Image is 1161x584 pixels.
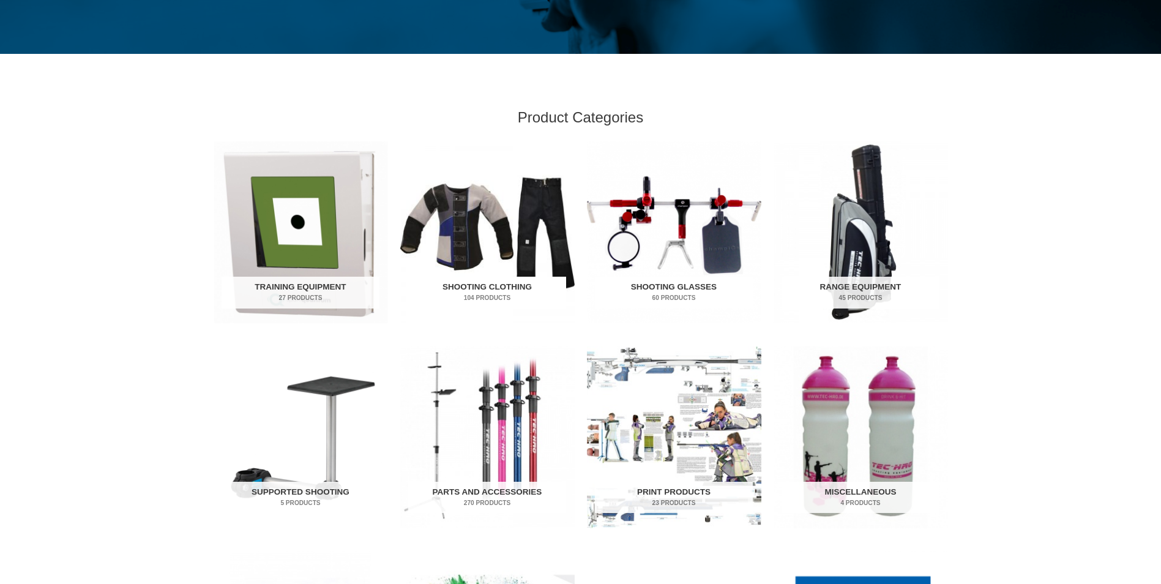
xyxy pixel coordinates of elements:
h2: Shooting Clothing [408,277,566,309]
h2: Shooting Glasses [595,277,753,309]
mark: 27 Products [222,293,379,302]
h2: Supported Shooting [222,482,379,514]
a: Visit product category Shooting Glasses [587,141,761,323]
mark: 270 Products [408,498,566,507]
h2: Parts and Accessories [408,482,566,514]
h2: Training Equipment [222,277,379,309]
img: Miscellaneous [774,346,948,528]
img: Parts and Accessories [400,346,575,528]
a: Visit product category Parts and Accessories [400,346,575,528]
a: Visit product category Supported Shooting [214,346,388,528]
h2: Product Categories [214,108,948,127]
mark: 45 Products [782,293,939,302]
mark: 104 Products [408,293,566,302]
img: Training Equipment [214,141,388,323]
h2: Miscellaneous [782,482,939,514]
img: Shooting Clothing [400,141,575,323]
img: Range Equipment [774,141,948,323]
h2: Print Products [595,482,753,514]
mark: 4 Products [782,498,939,507]
img: Shooting Glasses [587,141,761,323]
a: Visit product category Shooting Clothing [400,141,575,323]
mark: 5 Products [222,498,379,507]
a: Visit product category Miscellaneous [774,346,948,528]
mark: 23 Products [595,498,753,507]
h2: Range Equipment [782,277,939,309]
img: Print Products [587,346,761,528]
a: Visit product category Training Equipment [214,141,388,323]
img: Supported Shooting [214,346,388,528]
mark: 60 Products [595,293,753,302]
a: Visit product category Print Products [587,346,761,528]
a: Visit product category Range Equipment [774,141,948,323]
